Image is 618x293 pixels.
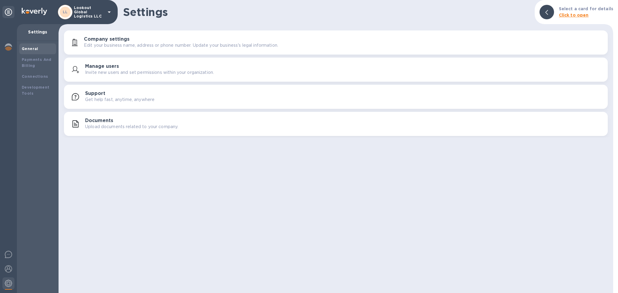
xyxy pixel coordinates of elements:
p: Invite new users and set permissions within your organization. [85,69,214,76]
h3: Documents [85,118,113,124]
h3: Manage users [85,64,119,69]
b: Select a card for details [559,6,613,11]
div: Unpin categories [2,6,14,18]
p: Upload documents related to your company. [85,124,178,130]
button: SupportGet help fast, anytime, anywhere [64,85,608,109]
h3: Support [85,91,105,96]
p: Get help fast, anytime, anywhere [85,96,154,103]
button: Manage usersInvite new users and set permissions within your organization. [64,58,608,82]
button: Company settingsEdit your business name, address or phone number. Update your business's legal in... [64,30,608,55]
b: General [22,46,38,51]
p: Settings [22,29,54,35]
p: Lookout Global Logistics LLC [74,6,104,18]
h1: Settings [123,6,530,18]
p: Edit your business name, address or phone number. Update your business's legal information. [84,42,278,49]
b: LL [63,10,68,14]
img: Logo [22,8,47,15]
h3: Company settings [84,36,129,42]
b: Development Tools [22,85,49,96]
b: Payments And Billing [22,57,52,68]
b: Click to open [559,13,589,17]
b: Connections [22,74,48,79]
button: DocumentsUpload documents related to your company. [64,112,608,136]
